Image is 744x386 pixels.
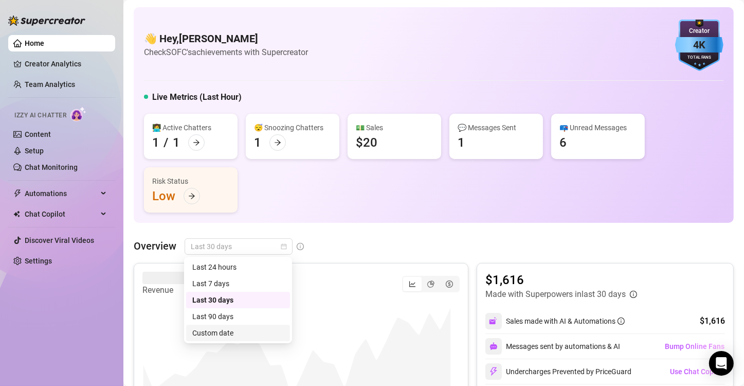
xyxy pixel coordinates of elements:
a: Setup [25,147,44,155]
div: Creator [675,26,723,36]
button: Bump Online Fans [664,338,725,355]
div: Last 30 days [186,292,290,308]
span: Izzy AI Chatter [14,111,66,120]
div: Sales made with AI & Automations [506,315,625,327]
div: Undercharges Prevented by PriceGuard [485,363,631,380]
span: line-chart [409,280,416,288]
span: calendar [281,243,287,250]
article: Made with Superpowers in last 30 days [485,288,626,301]
div: Risk Status [152,176,229,187]
div: Custom date [186,325,290,341]
span: Bump Online Fans [665,342,724,350]
div: Messages sent by automations & AI [485,338,620,355]
article: Overview [134,238,176,254]
div: 📪 Unread Messages [559,122,637,133]
div: $1,616 [700,315,725,327]
div: $20 [356,134,377,151]
a: Settings [25,257,52,265]
span: arrow-right [274,139,281,146]
span: thunderbolt [13,189,22,198]
a: Content [25,130,51,138]
div: 😴 Snoozing Chatters [254,122,331,133]
span: arrow-right [193,139,200,146]
button: Use Chat Copilot [669,363,725,380]
span: pie-chart [427,280,434,288]
div: Last 7 days [192,278,284,289]
article: Revenue [142,284,204,296]
div: 1 [458,134,465,151]
div: 1 [173,134,180,151]
a: Team Analytics [25,80,75,89]
span: arrow-right [188,192,195,200]
img: Chat Copilot [13,210,20,218]
a: Home [25,39,44,47]
img: svg%3e [489,317,498,326]
a: Discover Viral Videos [25,236,94,244]
a: Creator Analytics [25,56,107,72]
div: Last 24 hours [192,261,284,273]
img: logo-BBDzfeDw.svg [8,15,85,26]
div: Open Intercom Messenger [709,351,734,376]
span: info-circle [297,243,304,250]
div: Last 7 days [186,275,290,292]
a: Chat Monitoring [25,163,78,171]
div: 1 [152,134,159,151]
div: Last 30 days [192,294,284,306]
div: 💵 Sales [356,122,433,133]
img: svg%3e [489,367,498,376]
div: 1 [254,134,261,151]
div: 6 [559,134,567,151]
div: Last 24 hours [186,259,290,275]
div: Last 90 days [186,308,290,325]
h4: 👋 Hey, [PERSON_NAME] [144,31,308,46]
article: Check SOFC's achievements with Supercreator [144,46,308,59]
img: svg%3e [489,342,498,350]
div: segmented control [402,276,460,292]
div: 👩‍💻 Active Chatters [152,122,229,133]
div: 💬 Messages Sent [458,122,535,133]
article: $1,616 [485,272,637,288]
img: AI Chatter [70,107,86,121]
span: Use Chat Copilot [670,367,724,376]
span: Automations [25,185,98,202]
span: info-circle [618,318,625,325]
div: Total Fans [675,55,723,61]
div: Last 90 days [192,311,284,322]
span: info-circle [630,291,637,298]
div: Custom date [192,327,284,339]
h5: Live Metrics (Last Hour) [152,91,242,103]
span: dollar-circle [446,280,453,288]
img: blue-badge-DgoSNQY1.svg [675,20,723,71]
div: 4K [675,37,723,53]
span: Chat Copilot [25,206,98,222]
span: Last 30 days [191,239,286,254]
